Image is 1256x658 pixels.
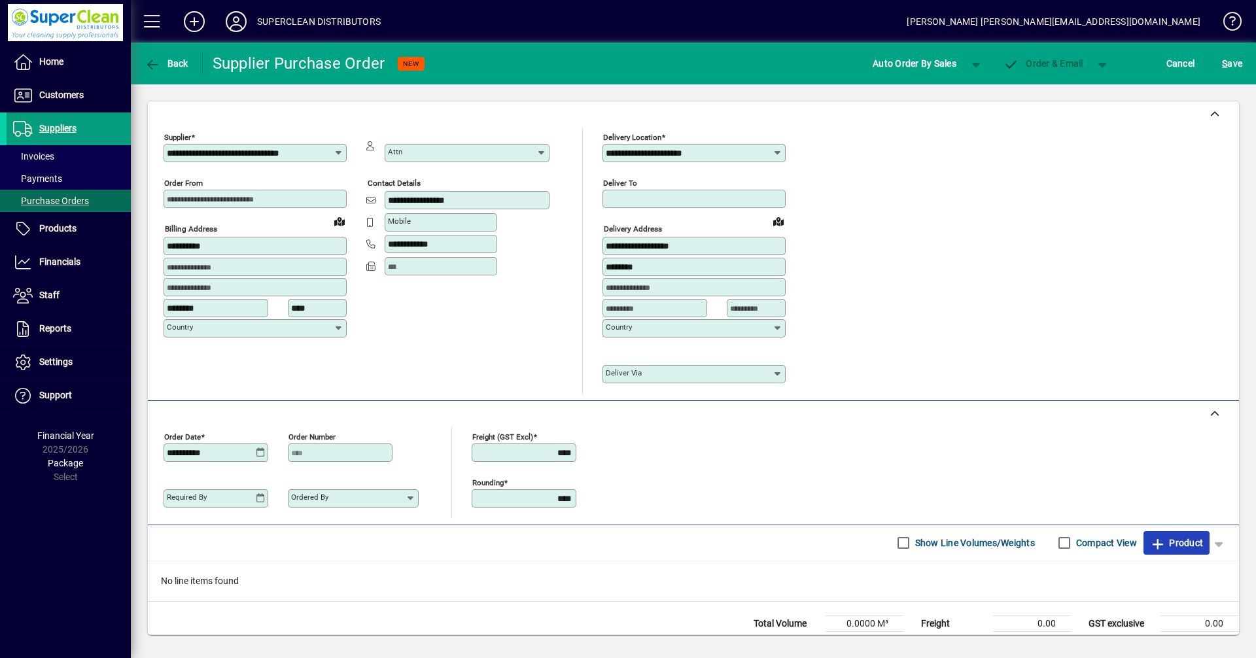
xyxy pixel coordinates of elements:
[7,213,131,245] a: Products
[13,173,62,184] span: Payments
[141,52,192,75] button: Back
[39,223,77,234] span: Products
[39,323,71,334] span: Reports
[7,246,131,279] a: Financials
[39,290,60,300] span: Staff
[7,313,131,345] a: Reports
[997,52,1090,75] button: Order & Email
[472,477,504,487] mat-label: Rounding
[7,145,131,167] a: Invoices
[39,90,84,100] span: Customers
[907,11,1200,32] div: [PERSON_NAME] [PERSON_NAME][EMAIL_ADDRESS][DOMAIN_NAME]
[39,56,63,67] span: Home
[164,179,203,188] mat-label: Order from
[768,211,789,232] a: View on map
[826,615,904,631] td: 0.0000 M³
[1082,615,1160,631] td: GST exclusive
[167,493,207,502] mat-label: Required by
[1073,536,1137,549] label: Compact View
[1166,53,1195,74] span: Cancel
[866,52,963,75] button: Auto Order By Sales
[1150,532,1203,553] span: Product
[1003,58,1083,69] span: Order & Email
[7,46,131,78] a: Home
[993,631,1072,647] td: 0.00
[7,190,131,212] a: Purchase Orders
[167,322,193,332] mat-label: Country
[1219,52,1246,75] button: Save
[915,615,993,631] td: Freight
[873,53,956,74] span: Auto Order By Sales
[1160,615,1239,631] td: 0.00
[39,356,73,367] span: Settings
[472,432,533,441] mat-label: Freight (GST excl)
[826,631,904,647] td: 0.0000 Kg
[7,79,131,112] a: Customers
[7,379,131,412] a: Support
[148,561,1239,601] div: No line items found
[1082,631,1160,647] td: GST
[173,10,215,33] button: Add
[1213,3,1240,45] a: Knowledge Base
[1160,631,1239,647] td: 0.00
[606,322,632,332] mat-label: Country
[388,216,411,226] mat-label: Mobile
[39,390,72,400] span: Support
[747,615,826,631] td: Total Volume
[1222,53,1242,74] span: ave
[257,11,381,32] div: SUPERCLEAN DISTRIBUTORS
[7,167,131,190] a: Payments
[13,196,89,206] span: Purchase Orders
[915,631,993,647] td: Rounding
[913,536,1035,549] label: Show Line Volumes/Weights
[164,133,191,142] mat-label: Supplier
[215,10,257,33] button: Profile
[747,631,826,647] td: Total Weight
[213,53,385,74] div: Supplier Purchase Order
[1163,52,1198,75] button: Cancel
[603,179,637,188] mat-label: Deliver To
[606,368,642,377] mat-label: Deliver via
[291,493,328,502] mat-label: Ordered by
[7,346,131,379] a: Settings
[164,432,201,441] mat-label: Order date
[7,279,131,312] a: Staff
[329,211,350,232] a: View on map
[37,430,94,441] span: Financial Year
[388,147,402,156] mat-label: Attn
[39,123,77,133] span: Suppliers
[48,458,83,468] span: Package
[603,133,661,142] mat-label: Delivery Location
[403,60,419,68] span: NEW
[288,432,336,441] mat-label: Order number
[131,52,203,75] app-page-header-button: Back
[1143,531,1210,555] button: Product
[145,58,188,69] span: Back
[1222,58,1227,69] span: S
[39,256,80,267] span: Financials
[993,615,1072,631] td: 0.00
[13,151,54,162] span: Invoices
